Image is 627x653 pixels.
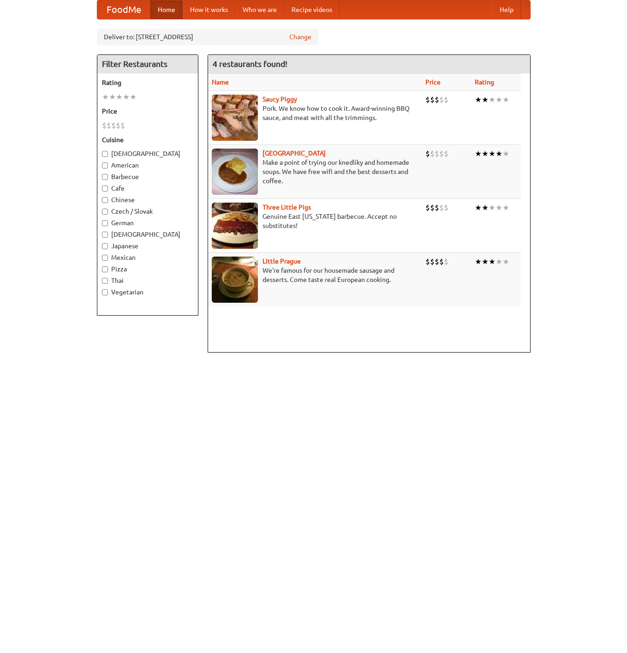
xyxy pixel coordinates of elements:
[489,95,496,105] li: ★
[183,0,235,19] a: How it works
[102,197,108,203] input: Chinese
[102,278,108,284] input: Thai
[102,288,193,297] label: Vegetarian
[123,92,130,102] li: ★
[102,220,108,226] input: German
[496,203,502,213] li: ★
[102,241,193,251] label: Japanese
[102,195,193,204] label: Chinese
[212,104,418,122] p: Pork. We know how to cook it. Award-winning BBQ sauce, and meat with all the trimmings.
[97,55,198,73] h4: Filter Restaurants
[496,95,502,105] li: ★
[102,232,108,238] input: [DEMOGRAPHIC_DATA]
[102,218,193,228] label: German
[102,172,193,181] label: Barbecue
[263,258,301,265] a: Little Prague
[97,29,318,45] div: Deliver to: [STREET_ADDRESS]
[475,78,494,86] a: Rating
[102,253,193,262] label: Mexican
[130,92,137,102] li: ★
[425,203,430,213] li: $
[102,209,108,215] input: Czech / Slovak
[102,107,193,116] h5: Price
[102,78,193,87] h5: Rating
[444,257,448,267] li: $
[102,264,193,274] label: Pizza
[212,203,258,249] img: littlepigs.jpg
[475,257,482,267] li: ★
[430,149,435,159] li: $
[102,184,193,193] label: Cafe
[102,255,108,261] input: Mexican
[97,0,150,19] a: FoodMe
[482,95,489,105] li: ★
[492,0,521,19] a: Help
[489,257,496,267] li: ★
[425,149,430,159] li: $
[116,120,120,131] li: $
[444,95,448,105] li: $
[475,203,482,213] li: ★
[496,149,502,159] li: ★
[439,257,444,267] li: $
[102,207,193,216] label: Czech / Slovak
[212,149,258,195] img: czechpoint.jpg
[284,0,340,19] a: Recipe videos
[489,203,496,213] li: ★
[425,257,430,267] li: $
[425,78,441,86] a: Price
[212,257,258,303] img: littleprague.jpg
[111,120,116,131] li: $
[482,257,489,267] li: ★
[263,96,297,103] a: Saucy Piggy
[102,162,108,168] input: American
[489,149,496,159] li: ★
[289,32,311,42] a: Change
[213,60,287,68] ng-pluralize: 4 restaurants found!
[102,186,108,192] input: Cafe
[475,95,482,105] li: ★
[439,203,444,213] li: $
[435,95,439,105] li: $
[212,266,418,284] p: We're famous for our housemade sausage and desserts. Come taste real European cooking.
[102,151,108,157] input: [DEMOGRAPHIC_DATA]
[102,161,193,170] label: American
[439,149,444,159] li: $
[496,257,502,267] li: ★
[102,135,193,144] h5: Cuisine
[212,158,418,186] p: Make a point of trying our knedlíky and homemade soups. We have free wifi and the best desserts a...
[444,203,448,213] li: $
[102,266,108,272] input: Pizza
[475,149,482,159] li: ★
[235,0,284,19] a: Who we are
[435,149,439,159] li: $
[109,92,116,102] li: ★
[430,203,435,213] li: $
[102,149,193,158] label: [DEMOGRAPHIC_DATA]
[430,95,435,105] li: $
[502,149,509,159] li: ★
[102,276,193,285] label: Thai
[263,204,311,211] b: Three Little Pigs
[212,95,258,141] img: saucy.jpg
[430,257,435,267] li: $
[502,95,509,105] li: ★
[102,289,108,295] input: Vegetarian
[102,230,193,239] label: [DEMOGRAPHIC_DATA]
[263,150,326,157] a: [GEOGRAPHIC_DATA]
[435,257,439,267] li: $
[439,95,444,105] li: $
[102,120,107,131] li: $
[150,0,183,19] a: Home
[120,120,125,131] li: $
[212,78,229,86] a: Name
[502,203,509,213] li: ★
[444,149,448,159] li: $
[102,243,108,249] input: Japanese
[502,257,509,267] li: ★
[116,92,123,102] li: ★
[102,92,109,102] li: ★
